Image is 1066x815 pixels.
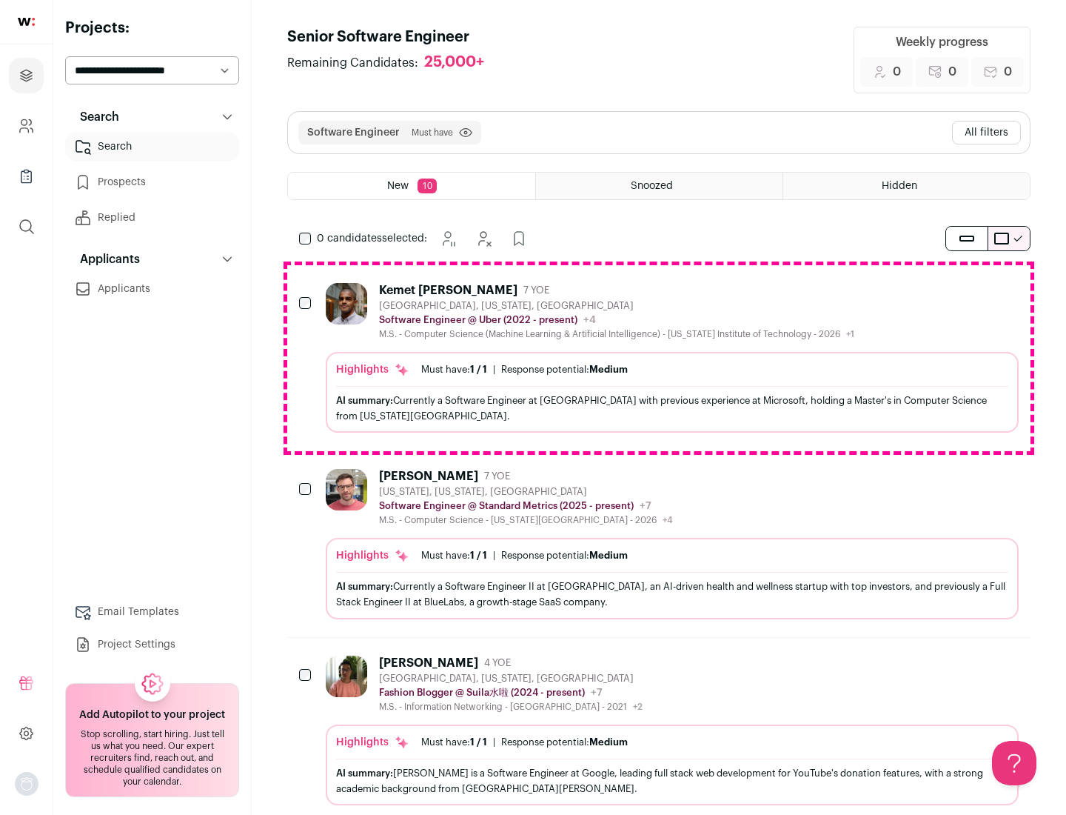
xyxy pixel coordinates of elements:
img: 927442a7649886f10e33b6150e11c56b26abb7af887a5a1dd4d66526963a6550.jpg [326,283,367,325]
div: M.S. - Information Networking - [GEOGRAPHIC_DATA] - 2021 [379,701,643,713]
p: Fashion Blogger @ Suila水啦 (2024 - present) [379,687,585,699]
div: M.S. - Computer Science (Machine Learning & Artificial Intelligence) - [US_STATE] Institute of Te... [379,328,854,340]
span: New [387,181,409,191]
span: 7 YOE [523,285,549,296]
p: Search [71,108,119,126]
img: 92c6d1596c26b24a11d48d3f64f639effaf6bd365bf059bea4cfc008ddd4fb99.jpg [326,469,367,510]
span: Remaining Candidates: [287,54,418,72]
span: AI summary: [336,768,393,778]
a: Add Autopilot to your project Stop scrolling, start hiring. Just tell us what you need. Our exper... [65,683,239,797]
div: [PERSON_NAME] [379,656,478,671]
div: Weekly progress [896,33,988,51]
a: Hidden [783,173,1030,199]
a: [PERSON_NAME] 4 YOE [GEOGRAPHIC_DATA], [US_STATE], [GEOGRAPHIC_DATA] Fashion Blogger @ Suila水啦 (2... [326,656,1019,805]
div: Must have: [421,736,487,748]
a: Search [65,132,239,162]
ul: | [421,736,628,748]
button: Snooze [433,224,463,253]
p: Software Engineer @ Standard Metrics (2025 - present) [379,500,634,512]
a: Prospects [65,167,239,197]
span: selected: [317,231,427,246]
span: Must have [412,127,453,139]
img: ebffc8b94a612106133ad1a79c5dcc917f1f343d62299c503ebb759c428adb03.jpg [326,656,367,697]
h1: Senior Software Engineer [287,27,499,47]
span: +4 [583,315,596,325]
div: Kemet [PERSON_NAME] [379,283,517,298]
a: Kemet [PERSON_NAME] 7 YOE [GEOGRAPHIC_DATA], [US_STATE], [GEOGRAPHIC_DATA] Software Engineer @ Ub... [326,283,1019,433]
span: 0 [948,63,956,81]
h2: Add Autopilot to your project [79,708,225,722]
a: Snoozed [536,173,782,199]
div: Response potential: [501,736,628,748]
span: 1 / 1 [470,737,487,747]
div: Response potential: [501,364,628,376]
iframe: Help Scout Beacon - Open [992,741,1036,785]
span: Medium [589,550,628,560]
span: 1 / 1 [470,550,487,560]
div: Must have: [421,364,487,376]
span: 0 [1004,63,1012,81]
a: Email Templates [65,597,239,627]
div: [PERSON_NAME] [379,469,478,484]
div: [US_STATE], [US_STATE], [GEOGRAPHIC_DATA] [379,486,673,498]
a: Applicants [65,274,239,304]
a: Project Settings [65,630,239,659]
div: Highlights [336,548,409,563]
span: 1 / 1 [470,365,487,374]
div: 25,000+ [424,53,484,72]
span: 10 [418,179,437,193]
span: 0 candidates [317,233,382,244]
button: Hide [469,224,498,253]
div: Currently a Software Engineer II at [GEOGRAPHIC_DATA], an AI-driven health and wellness startup w... [336,579,1008,610]
button: All filters [952,121,1021,144]
div: Currently a Software Engineer at [GEOGRAPHIC_DATA] with previous experience at Microsoft, holding... [336,393,1008,424]
div: Highlights [336,735,409,750]
div: [GEOGRAPHIC_DATA], [US_STATE], [GEOGRAPHIC_DATA] [379,300,854,312]
span: Snoozed [631,181,673,191]
button: Search [65,102,239,132]
a: [PERSON_NAME] 7 YOE [US_STATE], [US_STATE], [GEOGRAPHIC_DATA] Software Engineer @ Standard Metric... [326,469,1019,619]
span: Hidden [882,181,917,191]
span: +7 [591,688,603,698]
span: Medium [589,737,628,747]
button: Software Engineer [307,125,400,140]
span: +1 [846,330,854,339]
div: Highlights [336,362,409,377]
div: Stop scrolling, start hiring. Just tell us what you need. Our expert recruiters find, reach out, ... [75,728,229,788]
ul: | [421,550,628,562]
div: [GEOGRAPHIC_DATA], [US_STATE], [GEOGRAPHIC_DATA] [379,673,643,685]
button: Open dropdown [15,772,38,796]
span: +4 [663,516,673,525]
a: Company Lists [9,159,44,194]
img: wellfound-shorthand-0d5821cbd27db2630d0214b213865d53afaa358527fdda9d0ea32b1df1b89c2c.svg [18,18,35,26]
p: Software Engineer @ Uber (2022 - present) [379,314,577,326]
img: nopic.png [15,772,38,796]
p: Applicants [71,250,140,268]
button: Applicants [65,245,239,274]
a: Company and ATS Settings [9,108,44,144]
span: AI summary: [336,582,393,591]
div: M.S. - Computer Science - [US_STATE][GEOGRAPHIC_DATA] - 2026 [379,514,673,526]
a: Projects [9,58,44,93]
div: [PERSON_NAME] is a Software Engineer at Google, leading full stack web development for YouTube's ... [336,765,1008,796]
div: Response potential: [501,550,628,562]
div: Must have: [421,550,487,562]
ul: | [421,364,628,376]
span: 7 YOE [484,470,510,482]
span: Medium [589,365,628,374]
span: 4 YOE [484,657,511,669]
span: +7 [640,501,651,511]
button: Add to Prospects [504,224,534,253]
a: Replied [65,203,239,233]
span: +2 [633,702,643,711]
span: 0 [893,63,901,81]
h2: Projects: [65,18,239,39]
span: AI summary: [336,396,393,405]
